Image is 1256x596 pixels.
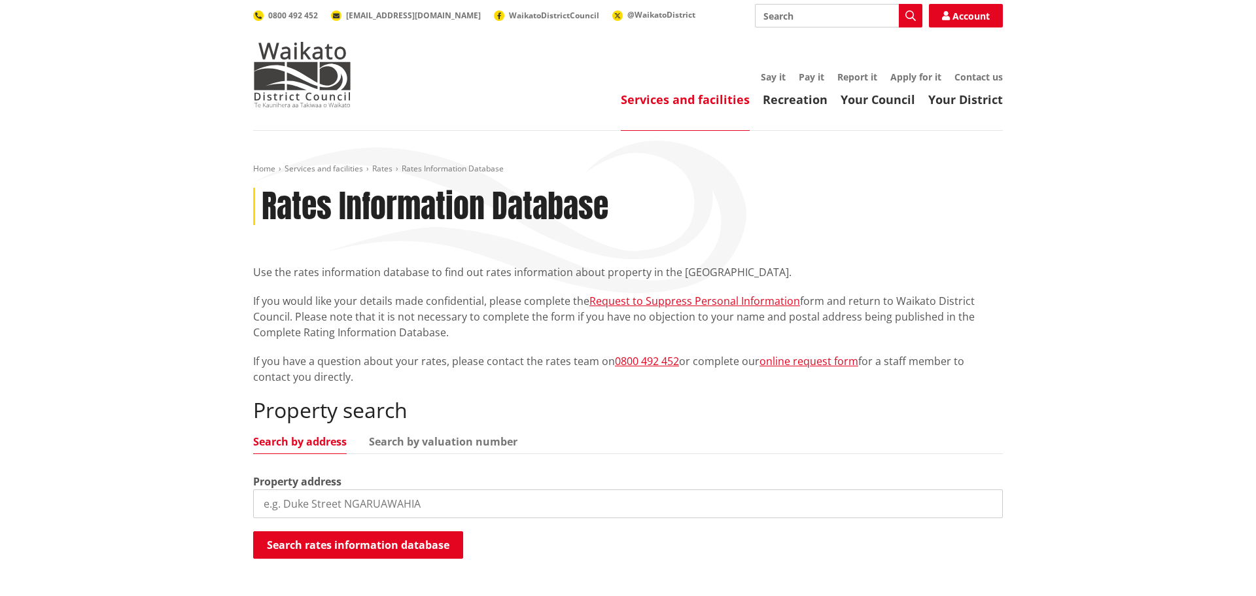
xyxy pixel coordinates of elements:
a: Services and facilities [285,163,363,174]
a: [EMAIL_ADDRESS][DOMAIN_NAME] [331,10,481,21]
span: 0800 492 452 [268,10,318,21]
p: Use the rates information database to find out rates information about property in the [GEOGRAPHI... [253,264,1003,280]
button: Search rates information database [253,531,463,559]
nav: breadcrumb [253,164,1003,175]
a: 0800 492 452 [615,354,679,368]
h1: Rates Information Database [262,188,608,226]
label: Property address [253,474,341,489]
a: Search by address [253,436,347,447]
h2: Property search [253,398,1003,423]
a: Account [929,4,1003,27]
a: Contact us [954,71,1003,83]
a: 0800 492 452 [253,10,318,21]
a: Services and facilities [621,92,750,107]
a: Home [253,163,275,174]
span: [EMAIL_ADDRESS][DOMAIN_NAME] [346,10,481,21]
a: Request to Suppress Personal Information [589,294,800,308]
a: Rates [372,163,392,174]
a: online request form [759,354,858,368]
input: e.g. Duke Street NGARUAWAHIA [253,489,1003,518]
a: Search by valuation number [369,436,517,447]
a: WaikatoDistrictCouncil [494,10,599,21]
a: Pay it [799,71,824,83]
input: Search input [755,4,922,27]
a: Apply for it [890,71,941,83]
span: WaikatoDistrictCouncil [509,10,599,21]
a: Recreation [763,92,828,107]
img: Waikato District Council - Te Kaunihera aa Takiwaa o Waikato [253,42,351,107]
a: @WaikatoDistrict [612,9,695,20]
span: @WaikatoDistrict [627,9,695,20]
a: Your Council [841,92,915,107]
a: Say it [761,71,786,83]
p: If you would like your details made confidential, please complete the form and return to Waikato ... [253,293,1003,340]
a: Your District [928,92,1003,107]
span: Rates Information Database [402,163,504,174]
p: If you have a question about your rates, please contact the rates team on or complete our for a s... [253,353,1003,385]
a: Report it [837,71,877,83]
